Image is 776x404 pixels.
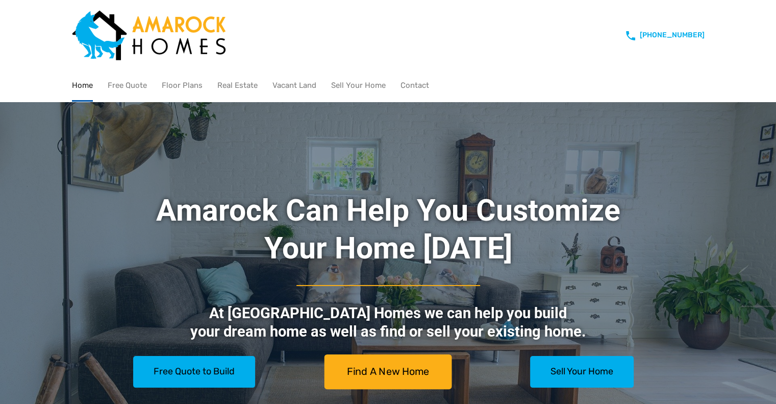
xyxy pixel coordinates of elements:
[640,31,705,39] a: [PHONE_NUMBER]
[154,366,235,377] span: Free Quote to Build
[82,304,694,341] p: At [GEOGRAPHIC_DATA] Homes we can help you build your dream home as well as find or sell your exi...
[530,356,634,388] a: Sell Your Home
[133,356,255,388] a: Free Quote to Build
[72,70,93,100] a: Home
[108,70,147,100] a: Free Quote
[217,70,258,100] a: Real Estate
[324,354,452,389] a: Find A New Home
[400,70,429,100] a: Contact
[82,192,694,267] h1: Amarock Can Help You Customize Your Home [DATE]
[347,366,430,378] span: Find A New Home
[272,70,316,100] a: Vacant Land
[550,366,613,377] span: Sell Your Home
[72,10,226,60] img: Amarock Homes
[162,70,203,100] a: Floor Plans
[331,70,386,100] a: Sell Your Home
